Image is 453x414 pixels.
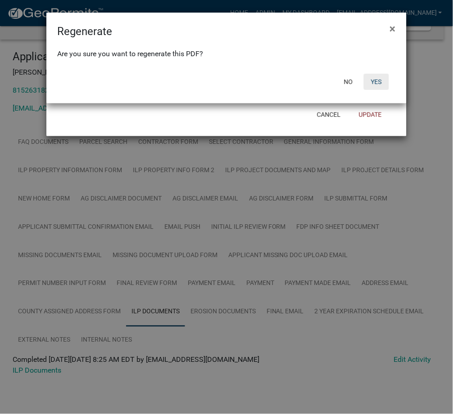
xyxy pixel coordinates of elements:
h4: Regenerate [57,23,112,40]
button: No [337,74,360,90]
div: Are you sure you want to regenerate this PDF? [46,40,407,70]
button: Close [383,16,403,41]
button: Yes [364,74,389,90]
span: × [390,22,396,35]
